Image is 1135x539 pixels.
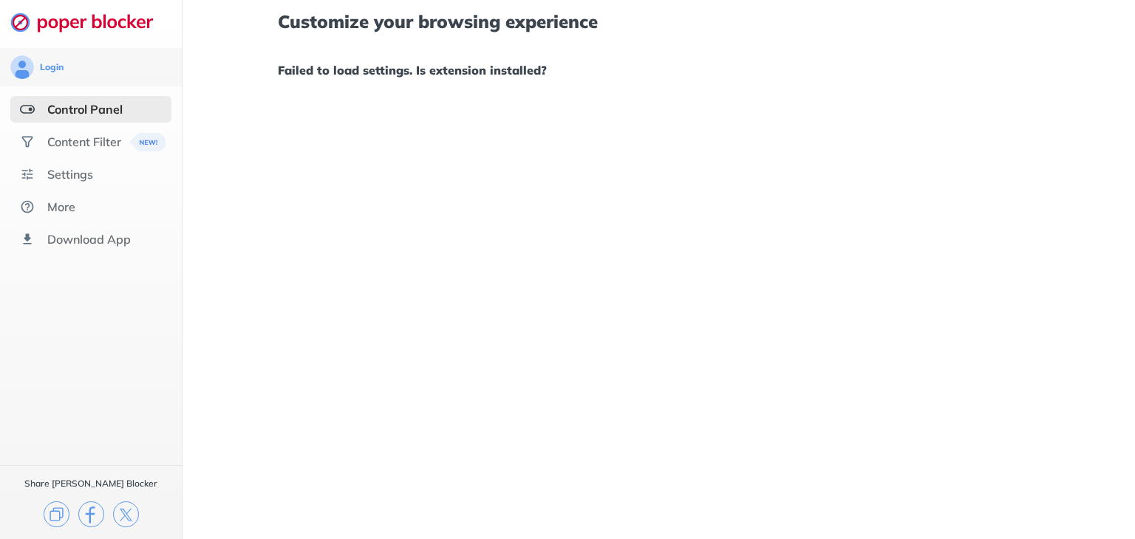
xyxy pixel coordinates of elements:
img: logo-webpage.svg [10,12,169,32]
div: Download App [47,232,131,247]
h1: Failed to load settings. Is extension installed? [278,61,1040,80]
img: x.svg [113,501,139,527]
img: copy.svg [44,501,69,527]
div: Settings [47,167,93,182]
img: facebook.svg [78,501,104,527]
h1: Customize your browsing experience [278,12,1040,31]
div: More [47,199,75,214]
div: Login [40,61,64,73]
img: features-selected.svg [20,102,35,117]
img: settings.svg [20,167,35,182]
img: menuBanner.svg [129,133,166,151]
div: Control Panel [47,102,123,117]
div: Content Filter [47,134,121,149]
div: Share [PERSON_NAME] Blocker [24,478,157,490]
img: about.svg [20,199,35,214]
img: social.svg [20,134,35,149]
img: download-app.svg [20,232,35,247]
img: avatar.svg [10,55,34,79]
